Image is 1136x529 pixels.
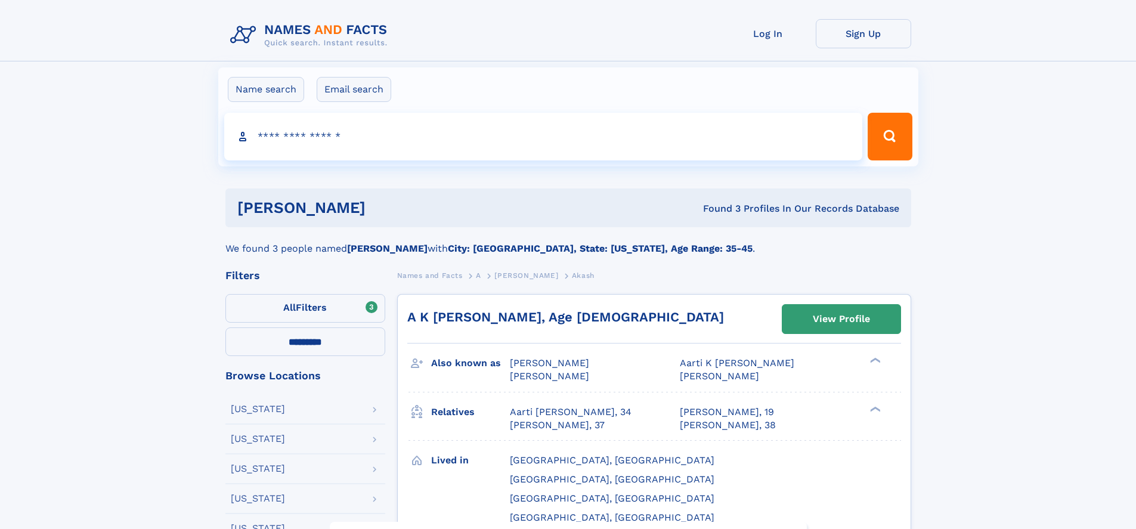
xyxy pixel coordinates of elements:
[510,454,714,466] span: [GEOGRAPHIC_DATA], [GEOGRAPHIC_DATA]
[228,77,304,102] label: Name search
[397,268,463,283] a: Names and Facts
[680,406,774,419] a: [PERSON_NAME], 19
[720,19,816,48] a: Log In
[231,404,285,414] div: [US_STATE]
[534,202,899,215] div: Found 3 Profiles In Our Records Database
[510,357,589,369] span: [PERSON_NAME]
[448,243,753,254] b: City: [GEOGRAPHIC_DATA], State: [US_STATE], Age Range: 35-45
[510,370,589,382] span: [PERSON_NAME]
[283,302,296,313] span: All
[225,370,385,381] div: Browse Locations
[225,294,385,323] label: Filters
[431,353,510,373] h3: Also known as
[510,493,714,504] span: [GEOGRAPHIC_DATA], [GEOGRAPHIC_DATA]
[231,464,285,474] div: [US_STATE]
[510,419,605,432] a: [PERSON_NAME], 37
[867,357,881,364] div: ❯
[782,305,900,333] a: View Profile
[510,474,714,485] span: [GEOGRAPHIC_DATA], [GEOGRAPHIC_DATA]
[225,227,911,256] div: We found 3 people named with .
[224,113,863,160] input: search input
[225,19,397,51] img: Logo Names and Facts
[431,402,510,422] h3: Relatives
[680,370,759,382] span: [PERSON_NAME]
[347,243,428,254] b: [PERSON_NAME]
[407,310,724,324] a: A K [PERSON_NAME], Age [DEMOGRAPHIC_DATA]
[813,305,870,333] div: View Profile
[510,512,714,523] span: [GEOGRAPHIC_DATA], [GEOGRAPHIC_DATA]
[868,113,912,160] button: Search Button
[231,494,285,503] div: [US_STATE]
[680,419,776,432] a: [PERSON_NAME], 38
[510,406,632,419] a: Aarti [PERSON_NAME], 34
[476,271,481,280] span: A
[231,434,285,444] div: [US_STATE]
[431,450,510,471] h3: Lived in
[680,357,794,369] span: Aarti K [PERSON_NAME]
[317,77,391,102] label: Email search
[494,271,558,280] span: [PERSON_NAME]
[572,271,595,280] span: Akash
[237,200,534,215] h1: [PERSON_NAME]
[225,270,385,281] div: Filters
[494,268,558,283] a: [PERSON_NAME]
[816,19,911,48] a: Sign Up
[867,405,881,413] div: ❯
[476,268,481,283] a: A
